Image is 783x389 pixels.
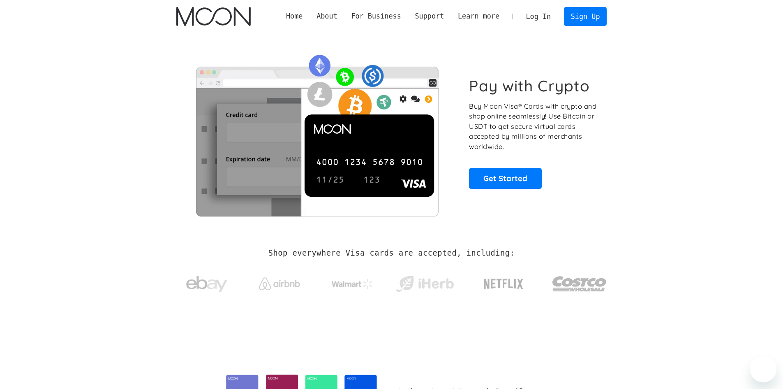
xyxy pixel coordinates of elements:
img: Costco [552,268,607,299]
h1: Pay with Crypto [469,77,590,95]
img: Moon Cards let you spend your crypto anywhere Visa is accepted. [176,49,458,216]
a: Log In [519,7,558,26]
a: Netflix [467,266,540,298]
p: Buy Moon Visa® Cards with crypto and shop online seamlessly! Use Bitcoin or USDT to get secure vi... [469,101,598,152]
h2: Shop everywhere Visa cards are accepted, including: [268,249,515,258]
a: Get Started [469,168,542,189]
a: iHerb [394,265,455,299]
a: ebay [176,263,238,301]
a: home [176,7,251,26]
img: Walmart [332,279,373,289]
div: For Business [344,11,408,21]
div: For Business [351,11,401,21]
img: iHerb [394,273,455,295]
a: Airbnb [249,269,310,294]
img: ebay [186,271,227,297]
div: About [310,11,344,21]
div: Support [408,11,451,21]
img: Moon Logo [176,7,251,26]
a: Costco [552,260,607,303]
a: Walmart [321,271,383,293]
a: Sign Up [564,7,607,26]
div: Support [415,11,444,21]
div: Learn more [451,11,506,21]
img: Airbnb [259,277,300,290]
a: Home [279,11,310,21]
img: Netflix [483,274,524,294]
div: Learn more [458,11,499,21]
div: About [316,11,337,21]
iframe: Button to launch messaging window [750,356,776,382]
